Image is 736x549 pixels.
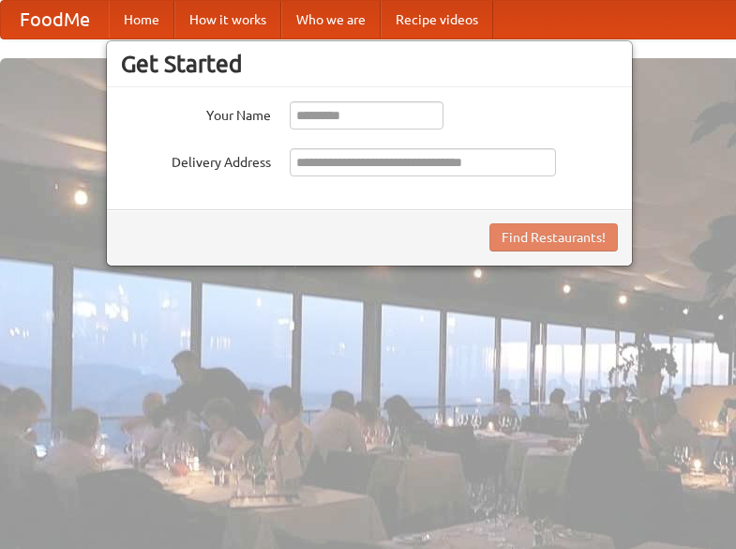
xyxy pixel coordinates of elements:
[1,1,109,38] a: FoodMe
[121,50,618,78] h3: Get Started
[121,148,271,172] label: Delivery Address
[174,1,281,38] a: How it works
[109,1,174,38] a: Home
[281,1,381,38] a: Who we are
[121,101,271,125] label: Your Name
[381,1,493,38] a: Recipe videos
[489,223,618,252] button: Find Restaurants!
